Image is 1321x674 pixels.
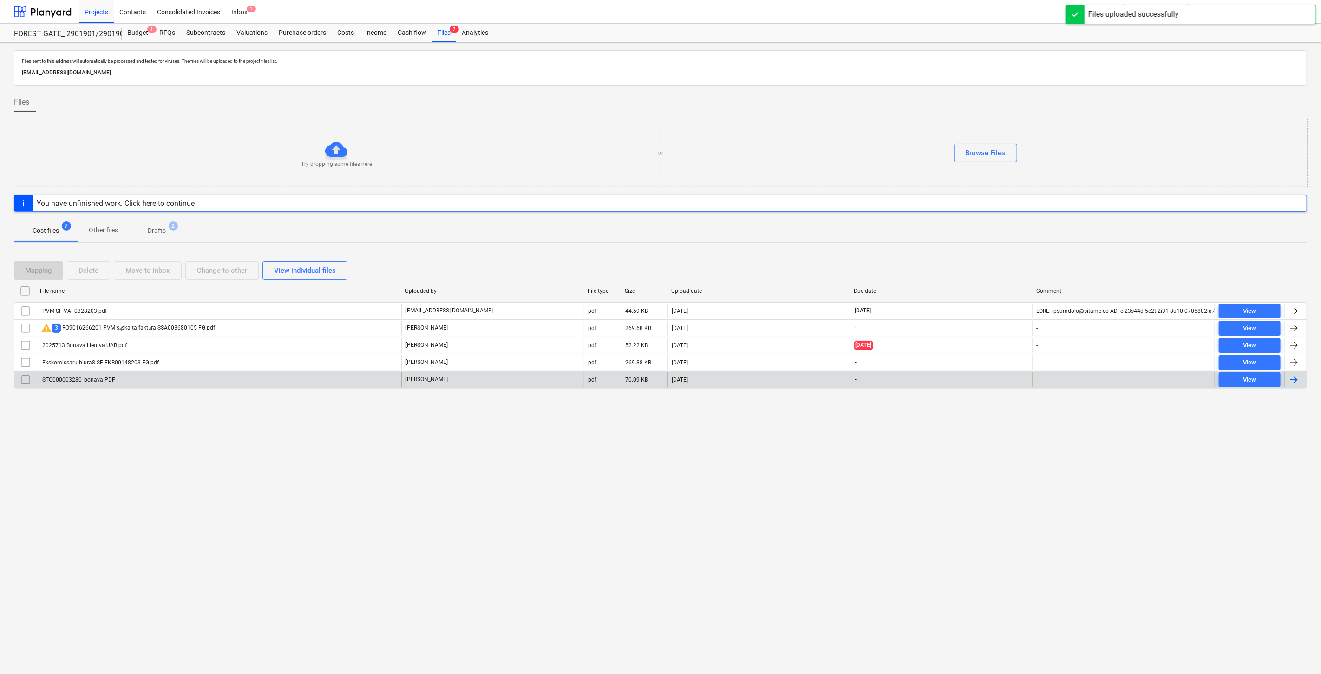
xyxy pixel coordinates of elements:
[672,359,688,366] div: [DATE]
[1036,342,1038,349] div: -
[672,325,688,331] div: [DATE]
[854,307,872,315] span: [DATE]
[154,24,181,42] a: RFQs
[1243,340,1256,351] div: View
[432,24,456,42] div: Files
[405,307,493,315] p: [EMAIL_ADDRESS][DOMAIN_NAME]
[14,119,1308,187] div: Try dropping some files hereorBrowse Files
[1036,288,1211,294] div: Comment
[625,377,648,383] div: 70.09 KB
[588,377,596,383] div: pdf
[1036,377,1038,383] div: -
[1219,355,1281,370] button: View
[1243,357,1256,368] div: View
[1219,304,1281,318] button: View
[247,6,256,12] span: 1
[40,288,398,294] div: File name
[360,24,392,42] a: Income
[169,221,178,231] span: 2
[14,97,29,108] span: Files
[432,24,456,42] a: Files7
[854,376,858,383] span: -
[625,308,648,314] div: 44.69 KB
[672,308,688,314] div: [DATE]
[672,342,688,349] div: [DATE]
[405,358,448,366] p: [PERSON_NAME]
[405,341,448,349] p: [PERSON_NAME]
[1275,629,1321,674] iframe: Chat Widget
[181,24,231,42] a: Subcontracts
[41,308,107,314] div: PVM SF-VAF0328203.pdf
[62,221,71,231] span: 7
[625,342,648,349] div: 52.22 KB
[89,225,118,235] p: Other files
[854,341,873,350] span: [DATE]
[588,325,596,331] div: pdf
[954,144,1017,162] button: Browse Files
[14,29,111,39] div: FOREST GATE_ 2901901/2901902/2901903
[1219,321,1281,336] button: View
[405,376,448,383] p: [PERSON_NAME]
[41,342,127,349] div: 2025713 Bonava Lietuva UAB.pdf
[231,24,273,42] a: Valuations
[1219,338,1281,353] button: View
[625,288,664,294] div: Size
[122,24,154,42] a: Budget1
[625,359,651,366] div: 269.88 KB
[456,24,494,42] a: Analytics
[41,377,115,383] div: STO000003280_bonava.PDF
[1036,325,1038,331] div: -
[625,325,651,331] div: 269.68 KB
[1036,359,1038,366] div: -
[41,359,159,366] div: Ekskomissaru biuraS SF EKB00148203 FG.pdf
[1243,323,1256,334] div: View
[672,377,688,383] div: [DATE]
[332,24,360,42] a: Costs
[588,308,596,314] div: pdf
[41,323,52,334] span: warning
[588,359,596,366] div: pdf
[405,324,448,332] p: [PERSON_NAME]
[450,26,459,33] span: 7
[854,324,858,332] span: -
[148,226,166,236] p: Drafts
[147,26,157,33] span: 1
[392,24,432,42] a: Cash flow
[262,261,347,280] button: View individual files
[1219,372,1281,387] button: View
[301,160,372,168] p: Try dropping some files here
[854,288,1029,294] div: Due date
[659,149,664,157] p: or
[22,68,1299,78] p: [EMAIL_ADDRESS][DOMAIN_NAME]
[854,358,858,366] span: -
[273,24,332,42] a: Purchase orders
[1243,375,1256,385] div: View
[671,288,846,294] div: Upload date
[1243,306,1256,317] div: View
[588,288,617,294] div: File type
[1088,9,1179,20] div: Files uploaded successfully
[274,264,336,277] div: View individual files
[41,323,215,334] div: RO9016266201 PVM sąskaita faktūra SSA003680105 FG.pdf
[33,226,59,236] p: Cost files
[122,24,154,42] div: Budget
[52,324,61,332] span: 3
[966,147,1006,159] div: Browse Files
[405,288,580,294] div: Uploaded by
[588,342,596,349] div: pdf
[22,58,1299,64] p: Files sent to this address will automatically be processed and tested for viruses. The files will...
[37,199,195,208] div: You have unfinished work. Click here to continue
